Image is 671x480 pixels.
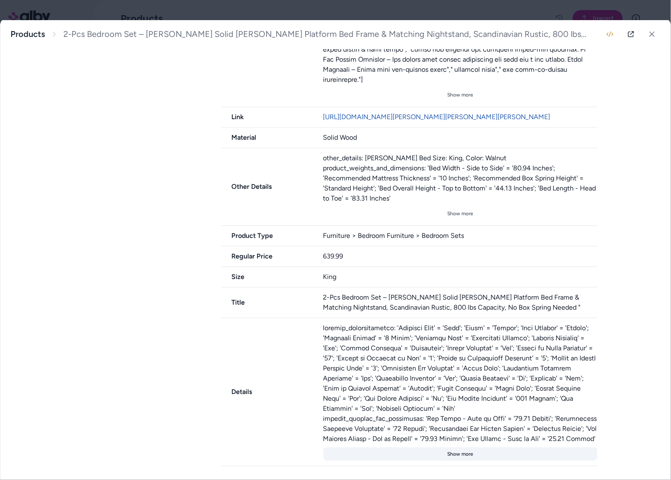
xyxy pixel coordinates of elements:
[221,251,313,261] span: Regular Price
[10,29,599,39] nav: breadcrumb
[323,323,598,444] div: loremip_dolorsitametco: 'Adipisci Elit' = 'Sedd'; 'Eiusm' = 'Tempor'; 'Inci Utlabor' = 'Etdolo'; ...
[323,133,598,143] div: Solid Wood
[221,272,313,282] span: Size
[221,297,313,308] span: Title
[221,182,313,192] span: Other Details
[221,133,313,143] span: Material
[323,88,598,102] button: Show more
[323,447,598,461] button: Show more
[323,153,598,203] div: other_details: [PERSON_NAME] Bed Size: King, Color: Walnut product_weights_and_dimensions: 'Bed W...
[221,112,313,122] span: Link
[63,29,599,39] span: 2-Pcs Bedroom Set – [PERSON_NAME] Solid [PERSON_NAME] Platform Bed Frame & Matching Nightstand, S...
[323,272,598,282] div: King
[10,29,45,39] a: Products
[221,231,313,241] span: Product Type
[323,231,598,241] div: Furniture > Bedroom Furniture > Bedroom Sets
[323,207,598,220] button: Show more
[221,387,313,397] span: Details
[323,113,550,121] a: [URL][DOMAIN_NAME][PERSON_NAME][PERSON_NAME][PERSON_NAME]
[323,292,598,313] div: 2-Pcs Bedroom Set – [PERSON_NAME] Solid [PERSON_NAME] Platform Bed Frame & Matching Nightstand, S...
[323,251,598,261] div: 639.99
